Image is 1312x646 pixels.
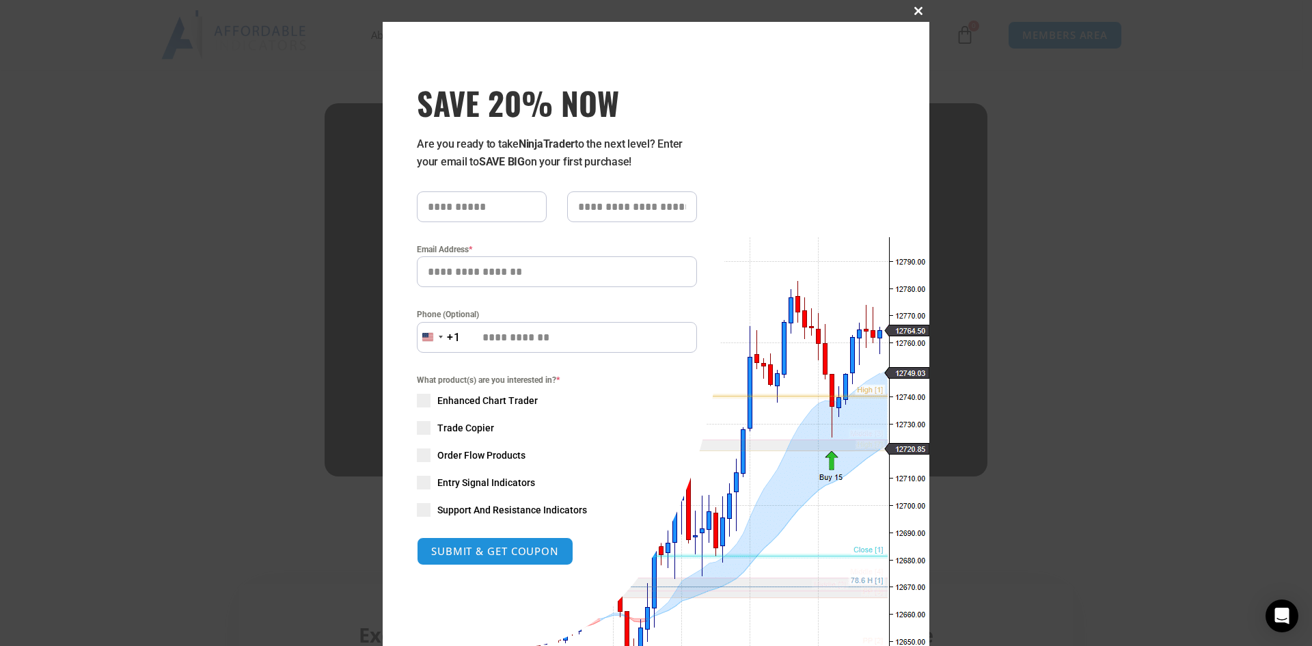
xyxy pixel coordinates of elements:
p: Are you ready to take to the next level? Enter your email to on your first purchase! [417,135,697,171]
label: Enhanced Chart Trader [417,394,697,407]
strong: NinjaTrader [519,137,575,150]
span: Support And Resistance Indicators [437,503,587,517]
label: Support And Resistance Indicators [417,503,697,517]
label: Order Flow Products [417,448,697,462]
button: Selected country [417,322,461,353]
label: Phone (Optional) [417,308,697,321]
span: Entry Signal Indicators [437,476,535,489]
span: SAVE 20% NOW [417,83,697,122]
label: Entry Signal Indicators [417,476,697,489]
label: Trade Copier [417,421,697,435]
span: Enhanced Chart Trader [437,394,538,407]
button: SUBMIT & GET COUPON [417,537,573,565]
div: +1 [447,329,461,347]
span: What product(s) are you interested in? [417,373,697,387]
span: Order Flow Products [437,448,525,462]
strong: SAVE BIG [479,155,525,168]
span: Trade Copier [437,421,494,435]
div: Open Intercom Messenger [1266,600,1298,632]
label: Email Address [417,243,697,256]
